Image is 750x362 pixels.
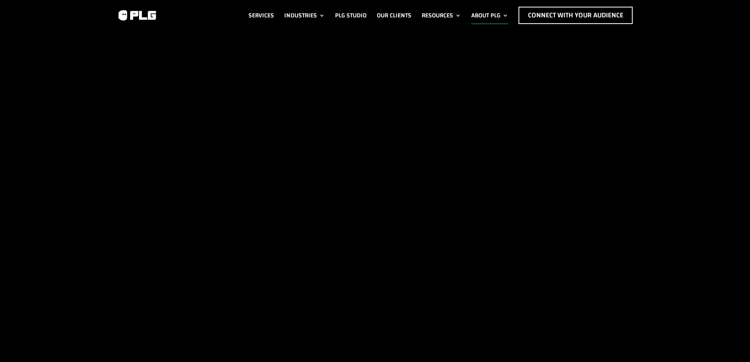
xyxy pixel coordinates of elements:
a: Connect with Your Audience [519,7,633,24]
a: About PLG [471,7,508,24]
a: PLG Studio [335,7,367,24]
a: Resources [422,7,461,24]
a: Services [248,7,274,24]
a: Our Clients [377,7,411,24]
a: Industries [284,7,325,24]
